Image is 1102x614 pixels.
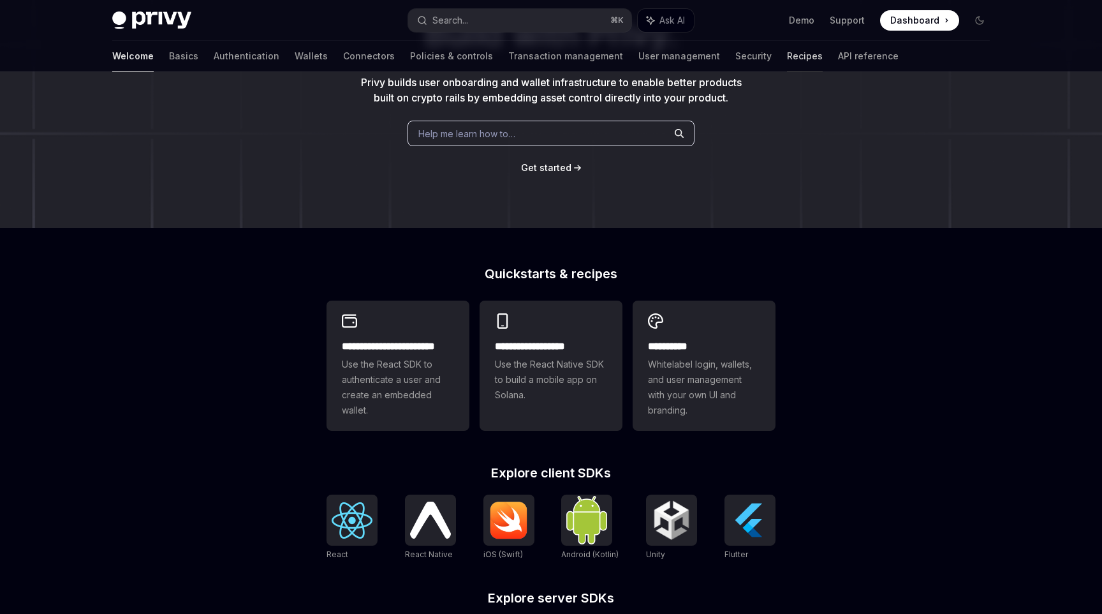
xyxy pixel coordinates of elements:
[332,502,372,539] img: React
[838,41,899,71] a: API reference
[561,495,619,561] a: Android (Kotlin)Android (Kotlin)
[659,14,685,27] span: Ask AI
[724,550,748,559] span: Flutter
[508,41,623,71] a: Transaction management
[483,495,534,561] a: iOS (Swift)iOS (Swift)
[724,495,775,561] a: FlutterFlutter
[638,41,720,71] a: User management
[432,13,468,28] div: Search...
[408,9,631,32] button: Search...⌘K
[112,11,191,29] img: dark logo
[730,500,770,541] img: Flutter
[418,127,515,140] span: Help me learn how to…
[327,467,775,479] h2: Explore client SDKs
[327,550,348,559] span: React
[327,592,775,604] h2: Explore server SDKs
[214,41,279,71] a: Authentication
[361,76,742,104] span: Privy builds user onboarding and wallet infrastructure to enable better products built on crypto ...
[112,41,154,71] a: Welcome
[410,502,451,538] img: React Native
[880,10,959,31] a: Dashboard
[480,301,622,431] a: **** **** **** ***Use the React Native SDK to build a mobile app on Solana.
[735,41,772,71] a: Security
[295,41,328,71] a: Wallets
[521,162,571,173] span: Get started
[483,550,523,559] span: iOS (Swift)
[787,41,823,71] a: Recipes
[521,161,571,174] a: Get started
[495,357,607,403] span: Use the React Native SDK to build a mobile app on Solana.
[969,10,990,31] button: Toggle dark mode
[327,495,378,561] a: ReactReact
[169,41,198,71] a: Basics
[489,501,529,539] img: iOS (Swift)
[342,357,454,418] span: Use the React SDK to authenticate a user and create an embedded wallet.
[638,9,694,32] button: Ask AI
[343,41,395,71] a: Connectors
[405,550,453,559] span: React Native
[410,41,493,71] a: Policies & controls
[651,500,692,541] img: Unity
[566,496,607,544] img: Android (Kotlin)
[890,14,939,27] span: Dashboard
[646,495,697,561] a: UnityUnity
[648,357,760,418] span: Whitelabel login, wallets, and user management with your own UI and branding.
[830,14,865,27] a: Support
[327,267,775,280] h2: Quickstarts & recipes
[646,550,665,559] span: Unity
[610,15,624,26] span: ⌘ K
[633,301,775,431] a: **** *****Whitelabel login, wallets, and user management with your own UI and branding.
[405,495,456,561] a: React NativeReact Native
[561,550,619,559] span: Android (Kotlin)
[789,14,814,27] a: Demo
